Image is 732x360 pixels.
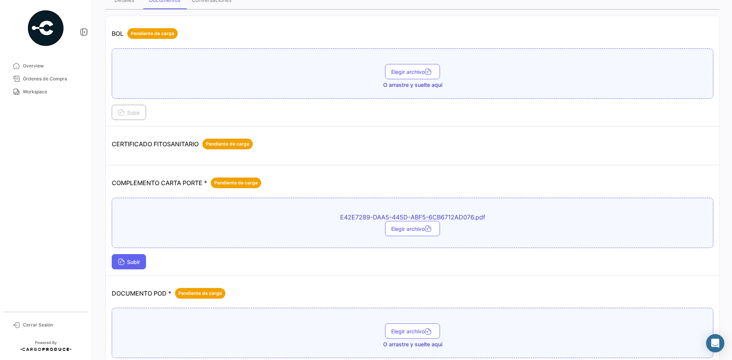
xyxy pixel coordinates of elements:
[279,213,546,221] span: E42E7289-DAA5-445D-ABF5-6CB6712AD076.pdf
[391,328,434,334] span: Elegir archivo
[385,323,440,339] button: Elegir archivo
[112,288,225,299] p: DOCUMENTO POD *
[23,322,82,328] span: Cerrar Sesión
[23,88,82,95] span: Workspace
[118,259,140,265] span: Subir
[112,105,146,120] button: Subir
[178,290,222,297] span: Pendiente de carga
[23,62,82,69] span: Overview
[23,75,82,82] span: Órdenes de Compra
[383,81,442,89] span: O arrastre y suelte aquí
[6,59,85,72] a: Overview
[112,178,261,188] p: COMPLEMENTO CARTA PORTE *
[6,72,85,85] a: Órdenes de Compra
[214,179,258,186] span: Pendiente de carga
[391,69,434,75] span: Elegir archivo
[385,221,440,236] button: Elegir archivo
[112,254,146,269] button: Subir
[206,141,249,147] span: Pendiente de carga
[706,334,724,352] div: Abrir Intercom Messenger
[118,109,140,116] span: Subir
[27,9,65,47] img: powered-by.png
[112,139,253,149] p: CERTIFICADO FITOSANITARIO
[6,85,85,98] a: Workspace
[391,226,434,232] span: Elegir archivo
[385,64,440,79] button: Elegir archivo
[112,28,178,39] p: BOL
[383,341,442,348] span: O arrastre y suelte aquí
[131,30,174,37] span: Pendiente de carga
